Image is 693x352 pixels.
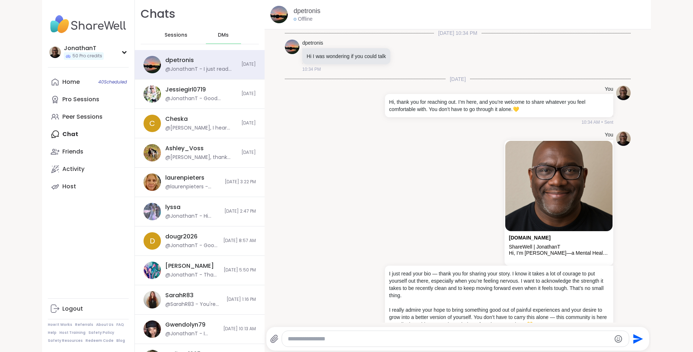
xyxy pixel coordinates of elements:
[165,301,222,308] div: @SarahR83 - You're so sweet. Thank you
[165,203,180,211] div: lyssa
[241,91,256,97] span: [DATE]
[72,53,102,59] span: 50 Pro credits
[270,6,288,23] img: https://sharewell-space-live.sfo3.digitaloceanspaces.com/user-generated/3f0c1592-de52-4424-a496-1...
[165,154,237,161] div: @[PERSON_NAME], thank you for sharing that with me — I completely understand how busy weekends ca...
[165,124,237,132] div: @[PERSON_NAME], I hear how deeply that hurts — it’s so painful when you get news like that, espec...
[48,322,72,327] a: How It Works
[227,296,256,303] span: [DATE] 1:16 PM
[144,173,161,191] img: https://sharewell-space-live.sfo3.digitaloceanspaces.com/user-generated/6db1c613-e116-4ac2-aedd-9...
[62,183,76,191] div: Host
[144,291,161,308] img: https://sharewell-space-live.sfo3.digitaloceanspaces.com/user-generated/ad949235-6f32-41e6-8b9f-9...
[86,338,113,343] a: Redeem Code
[150,236,155,246] span: d
[224,208,256,214] span: [DATE] 2:47 PM
[629,331,646,347] button: Send
[165,242,219,249] div: @JonathanT - Good morning, and thank you for saying that. I’m really glad these spaces give us bo...
[225,179,256,185] span: [DATE] 3:22 PM
[218,32,229,39] span: DMs
[62,305,83,313] div: Logout
[165,213,220,220] div: @JonathanT - Hi [PERSON_NAME]! It’s definitely not just you — a few others have mentioned the sam...
[302,40,323,47] a: dpetronis
[48,12,129,37] img: ShareWell Nav Logo
[241,150,256,156] span: [DATE]
[48,73,129,91] a: Home40Scheduled
[616,131,631,146] img: https://sharewell-space-live.sfo3.digitaloceanspaces.com/user-generated/0e2c5150-e31e-4b6a-957d-4...
[165,115,188,123] div: Cheska
[62,148,83,156] div: Friends
[88,330,114,335] a: Safety Policy
[144,85,161,103] img: https://sharewell-space-live.sfo3.digitaloceanspaces.com/user-generated/3602621c-eaa5-4082-863a-9...
[285,40,299,54] img: https://sharewell-space-live.sfo3.digitaloceanspaces.com/user-generated/3f0c1592-de52-4424-a496-1...
[48,91,129,108] a: Pro Sessions
[434,29,482,37] span: [DATE] 10:34 PM
[224,267,256,273] span: [DATE] 5:50 PM
[165,321,206,329] div: Gwendolyn79
[445,75,470,83] span: [DATE]
[294,7,320,16] a: dpetronis
[62,165,84,173] div: Activity
[144,320,161,338] img: https://sharewell-space-live.sfo3.digitaloceanspaces.com/user-generated/7c5e48d9-1979-4754-8140-3...
[605,131,613,139] h4: You
[294,16,312,23] div: Offline
[616,86,631,100] img: https://sharewell-space-live.sfo3.digitaloceanspaces.com/user-generated/0e2c5150-e31e-4b6a-957d-4...
[49,46,61,58] img: JonathanT
[165,174,204,182] div: laurenpieters
[144,262,161,279] img: https://sharewell-space-live.sfo3.digitaloceanspaces.com/user-generated/2d26c136-1ff4-4a9f-8326-d...
[604,119,613,126] span: Sent
[241,61,256,67] span: [DATE]
[527,322,533,327] span: 💛
[149,118,155,129] span: C
[223,238,256,244] span: [DATE] 8:57 AM
[62,95,99,103] div: Pro Sessions
[48,143,129,160] a: Friends
[144,144,161,161] img: https://sharewell-space-live.sfo3.digitaloceanspaces.com/user-generated/8cb2df4a-f224-470a-b8fa-a...
[389,270,609,299] p: I just read your bio — thank you for sharing your story. I know it takes a lot of courage to put ...
[165,32,187,39] span: Sessions
[614,335,623,343] button: Emoji picker
[165,144,204,152] div: Ashley_Voss
[165,86,206,94] div: Jessiegirl0719
[509,250,609,256] div: Hi, I’m [PERSON_NAME]—a Mental Health Peer Specialist-Intern walking my own recovery journey, inc...
[241,120,256,126] span: [DATE]
[509,235,551,241] a: Attachment
[165,271,219,279] div: @JonathanT - Thank you for letting me know, [PERSON_NAME]. I’m sorry you ran into that issue [DAT...
[116,338,125,343] a: Blog
[144,56,161,73] img: https://sharewell-space-live.sfo3.digitaloceanspaces.com/user-generated/3f0c1592-de52-4424-a496-1...
[62,113,103,121] div: Peer Sessions
[98,79,127,85] span: 40 Scheduled
[141,6,175,22] h1: Chats
[48,160,129,178] a: Activity
[48,178,129,195] a: Host
[605,86,613,93] h4: You
[302,66,321,73] span: 10:34 PM
[509,244,609,250] div: ShareWell | JonathanT
[601,119,603,126] span: •
[48,300,129,318] a: Logout
[307,53,386,60] p: Hi I was wondering if you could talk
[64,44,104,52] div: JonathanT
[165,330,219,337] div: @JonathanT - I missed you last night. Hope you are doing well.
[581,119,600,126] span: 10:34 AM
[165,291,194,299] div: SarahR83
[96,322,113,327] a: About Us
[389,306,609,328] p: I really admire your hope to bring something good out of painful experiences and your desire to g...
[223,326,256,332] span: [DATE] 10:13 AM
[59,330,86,335] a: Host Training
[513,106,519,112] span: 💛
[48,338,83,343] a: Safety Resources
[165,183,220,191] div: @laurenpieters - Thank you. I got interrupted because I had to go find a bar that was going to pl...
[165,262,214,270] div: [PERSON_NAME]
[165,95,237,102] div: @JonathanT - Good morning, [PERSON_NAME]. Thank you for the invite. Unfortunately, I have weekly ...
[62,78,80,86] div: Home
[144,203,161,220] img: https://sharewell-space-live.sfo3.digitaloceanspaces.com/user-generated/666f9ab0-b952-44c3-ad34-f...
[165,233,198,241] div: dougr2026
[48,108,129,126] a: Peer Sessions
[116,322,124,327] a: FAQ
[389,98,609,113] p: Hi, thank you for reaching out. I’m here, and you’re welcome to share whatever you feel comfortab...
[48,330,57,335] a: Help
[75,322,93,327] a: Referrals
[288,335,610,343] textarea: Type your message
[165,66,237,73] div: @JonathanT - I just read your bio — thank you for sharing your story. I know it takes a lot of co...
[165,56,194,64] div: dpetronis
[505,141,613,231] img: ShareWell | JonathanT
